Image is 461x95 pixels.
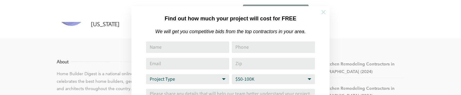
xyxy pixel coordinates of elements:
input: Name [146,41,229,53]
button: Close [313,2,334,23]
select: Project Type [146,74,229,84]
em: We will get you competitive bids from the top contractors in your area. [155,29,306,34]
input: Email Address [146,58,229,69]
strong: Find out how much your project will cost for FREE [165,16,296,22]
select: Budget Range [232,74,315,84]
input: Phone [232,41,315,53]
input: Zip [232,58,315,69]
